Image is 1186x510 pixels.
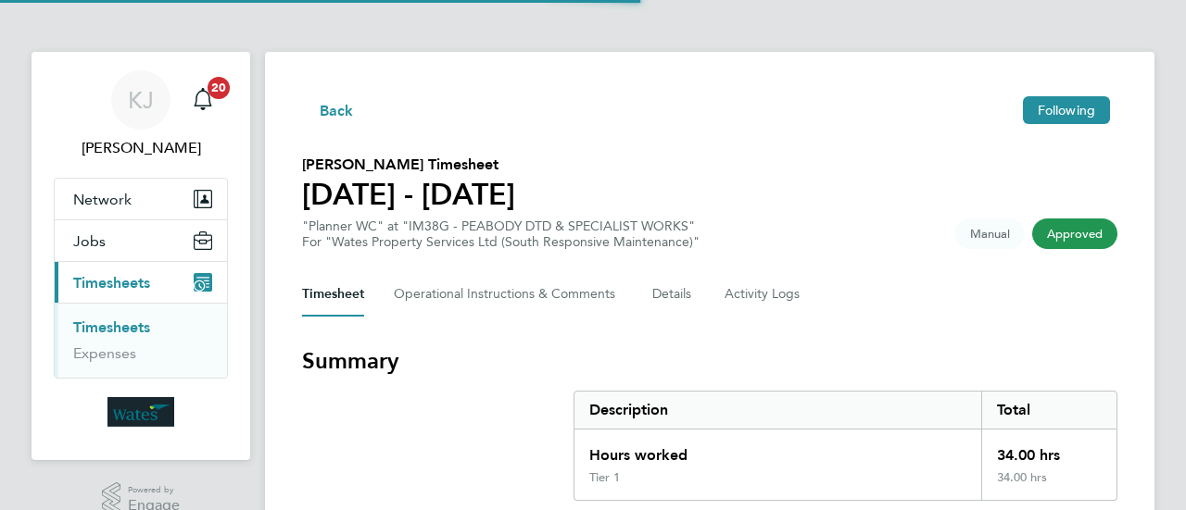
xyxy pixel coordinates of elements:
[589,470,620,485] div: Tier 1
[574,392,981,429] div: Description
[981,470,1117,500] div: 34.00 hrs
[1023,96,1110,124] button: Following
[981,429,1117,470] div: 34.00 hrs
[55,262,227,303] button: Timesheets
[73,318,150,336] a: Timesheets
[73,274,150,292] span: Timesheets
[55,303,227,378] div: Timesheets
[302,218,700,250] div: "Planner WC" at "IM38G - PEABODY DTD & SPECIALIST WORKS"
[184,70,221,130] a: 20
[302,272,364,317] button: Timesheet
[73,191,132,208] span: Network
[128,88,154,112] span: KJ
[574,429,981,470] div: Hours worked
[32,52,250,460] nav: Main navigation
[320,100,354,122] span: Back
[302,98,354,121] button: Back
[652,272,695,317] button: Details
[55,220,227,261] button: Jobs
[107,397,174,427] img: wates-logo-retina.png
[54,70,228,159] a: KJ[PERSON_NAME]
[302,346,1117,376] h3: Summary
[1038,102,1095,118] span: Following
[394,272,623,317] button: Operational Instructions & Comments
[302,154,515,176] h2: [PERSON_NAME] Timesheet
[54,137,228,159] span: Kirsty Johnson
[1032,218,1117,249] span: This timesheet has been approved.
[725,272,802,317] button: Activity Logs
[955,218,1025,249] span: This timesheet was manually created.
[54,397,228,427] a: Go to home page
[574,391,1117,501] div: Summary
[981,392,1117,429] div: Total
[55,179,227,219] button: Network
[302,234,700,250] div: For "Wates Property Services Ltd (South Responsive Maintenance)"
[73,344,136,362] a: Expenses
[73,232,106,250] span: Jobs
[302,176,515,213] h1: [DATE] - [DATE]
[128,482,180,498] span: Powered by
[208,77,230,99] span: 20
